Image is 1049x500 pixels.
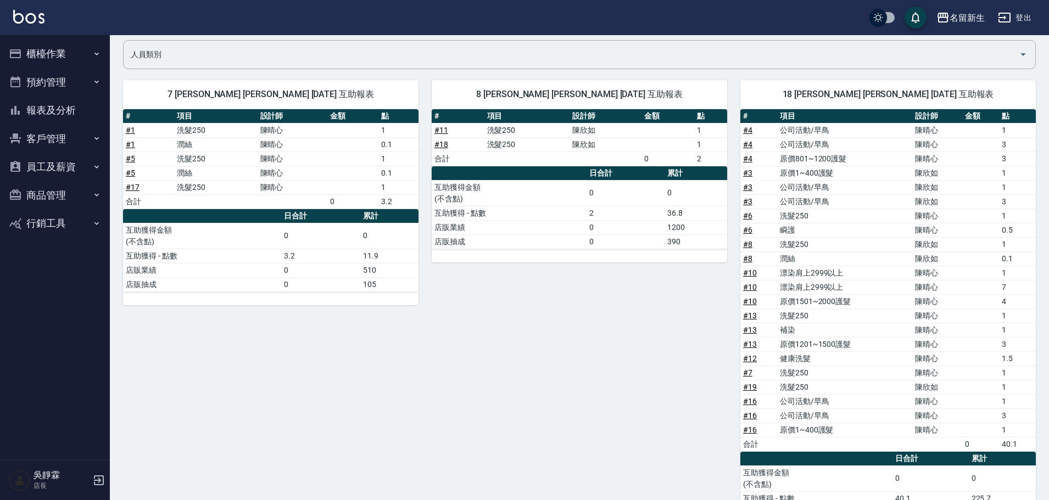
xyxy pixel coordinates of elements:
td: 0 [281,277,360,291]
a: #16 [743,425,757,434]
td: 互助獲得金額 (不含點) [740,465,892,491]
td: 洗髮250 [484,137,570,151]
span: 18 [PERSON_NAME] [PERSON_NAME] [DATE] 互助報表 [754,89,1023,100]
td: 0 [665,180,727,206]
td: 1 [999,237,1036,251]
button: save [905,7,927,29]
td: 洗髮250 [174,151,258,166]
td: 陳晴心 [258,123,327,137]
td: 合計 [432,151,484,166]
th: # [432,109,484,123]
a: #6 [743,226,752,234]
td: 互助獲得金額 (不含點) [432,180,587,206]
td: 3 [999,337,1036,351]
td: 陳欣如 [912,194,963,209]
a: #10 [743,268,757,277]
a: #4 [743,140,752,149]
td: 互助獲得 - 點數 [123,249,281,263]
th: # [123,109,174,123]
td: 陳欣如 [912,251,963,266]
td: 公司活動/早鳥 [777,180,912,194]
span: 7 [PERSON_NAME] [PERSON_NAME] [DATE] 互助報表 [136,89,405,100]
td: 原價1~400護髮 [777,166,912,180]
td: 0.1 [999,251,1036,266]
td: 陳晴心 [912,123,963,137]
td: 510 [360,263,419,277]
td: 3 [999,151,1036,166]
td: 1200 [665,220,727,234]
td: 3 [999,194,1036,209]
td: 潤絲 [174,137,258,151]
td: 4 [999,294,1036,308]
td: 原價1~400護髮 [777,423,912,437]
td: 原價801~1200護髮 [777,151,912,166]
a: #13 [743,325,757,334]
th: 項目 [777,109,912,123]
button: 櫃檯作業 [4,40,105,68]
a: #12 [743,354,757,363]
td: 洗髮250 [174,123,258,137]
td: 公司活動/早鳥 [777,194,912,209]
th: 點 [694,109,727,123]
td: 1 [999,209,1036,223]
td: 0.1 [378,137,419,151]
td: 洗髮250 [777,237,912,251]
a: #4 [743,126,752,134]
a: #7 [743,368,752,377]
td: 105 [360,277,419,291]
td: 1 [999,380,1036,394]
table: a dense table [123,209,419,292]
td: 陳晴心 [912,337,963,351]
td: 補染 [777,323,912,337]
button: 報表及分析 [4,96,105,125]
td: 陳欣如 [912,380,963,394]
img: Logo [13,10,44,24]
td: 瞬護 [777,223,912,237]
p: 店長 [34,481,90,491]
th: 點 [378,109,419,123]
th: 金額 [962,109,999,123]
td: 陳晴心 [912,266,963,280]
td: 1 [999,308,1036,323]
th: 累計 [665,166,727,181]
td: 7 [999,280,1036,294]
td: 陳欣如 [570,137,641,151]
button: 預約管理 [4,68,105,97]
button: 行銷工具 [4,209,105,238]
a: #6 [743,211,752,220]
th: 金額 [641,109,694,123]
table: a dense table [432,109,727,166]
td: 公司活動/早鳥 [777,137,912,151]
td: 漂染肩上2999以上 [777,266,912,280]
td: 潤絲 [174,166,258,180]
td: 1 [999,323,1036,337]
td: 1 [999,123,1036,137]
td: 陳欣如 [912,166,963,180]
td: 陳晴心 [258,166,327,180]
a: #3 [743,183,752,192]
td: 潤絲 [777,251,912,266]
td: 原價1501~2000護髮 [777,294,912,308]
a: #16 [743,397,757,406]
td: 0 [281,223,360,249]
td: 0 [587,180,664,206]
td: 0 [587,220,664,234]
td: 公司活動/早鳥 [777,408,912,423]
td: 陳欣如 [912,180,963,194]
td: 健康洗髮 [777,351,912,366]
table: a dense table [432,166,727,249]
button: Open [1014,46,1032,63]
td: 2 [694,151,727,166]
th: 累計 [969,452,1036,466]
td: 1 [694,123,727,137]
td: 陳晴心 [912,137,963,151]
a: #18 [434,140,448,149]
th: 點 [999,109,1036,123]
a: #3 [743,168,752,177]
td: 3 [999,137,1036,151]
td: 1 [999,423,1036,437]
td: 洗髮250 [777,366,912,380]
td: 1 [378,151,419,166]
a: #4 [743,154,752,163]
td: 0.5 [999,223,1036,237]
